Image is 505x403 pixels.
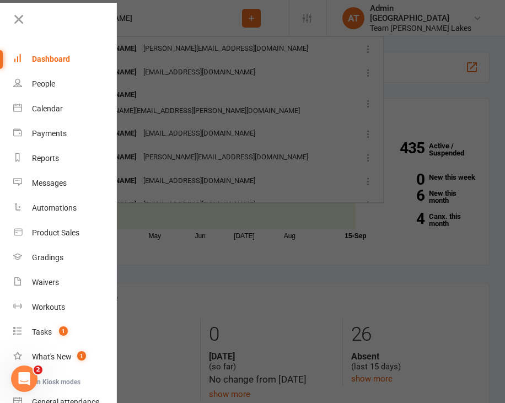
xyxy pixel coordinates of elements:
div: Product Sales [32,228,79,237]
a: Gradings [13,245,117,270]
div: Reports [32,154,59,163]
a: Calendar [13,96,117,121]
a: Product Sales [13,221,117,245]
div: Payments [32,129,67,138]
div: People [32,79,55,88]
span: 1 [59,326,68,336]
div: Waivers [32,278,59,287]
div: Tasks [32,327,52,336]
div: Messages [32,179,67,187]
span: 2 [34,366,42,374]
div: Automations [32,203,77,212]
a: What's New1 [13,345,117,369]
a: Tasks 1 [13,320,117,345]
a: Automations [13,196,117,221]
div: Gradings [32,253,63,262]
a: Messages [13,171,117,196]
a: Payments [13,121,117,146]
a: Workouts [13,295,117,320]
div: Dashboard [32,55,70,63]
div: What's New [32,352,72,361]
a: Dashboard [13,47,117,72]
iframe: Intercom live chat [11,366,37,392]
a: Waivers [13,270,117,295]
a: People [13,72,117,96]
div: Workouts [32,303,65,311]
span: 1 [77,351,86,361]
a: Reports [13,146,117,171]
div: Calendar [32,104,63,113]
